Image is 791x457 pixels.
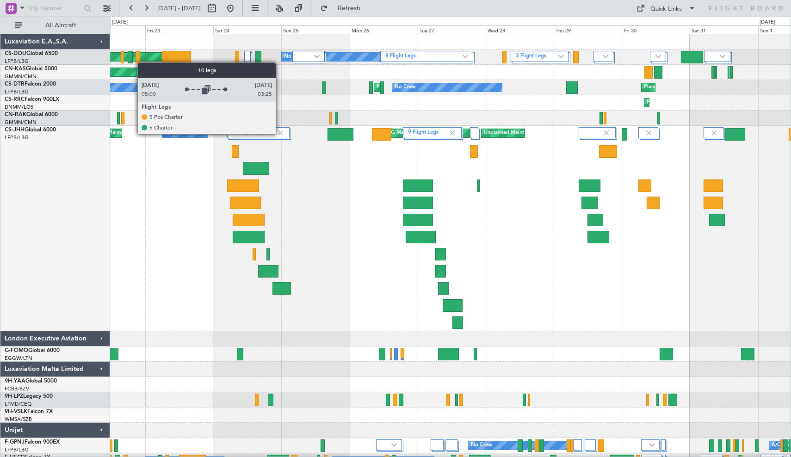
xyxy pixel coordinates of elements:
a: EGGW/LTN [5,355,32,362]
div: No Crew [471,438,492,452]
img: gray-close.svg [710,129,718,137]
span: G-FOMO [5,348,28,353]
div: No Crew [284,50,305,64]
a: F-GPNJFalcon 900EX [5,439,60,445]
a: LFPB/LBG [5,134,29,141]
a: WMSA/SZB [5,416,32,423]
div: Thu 22 [77,25,145,34]
a: CS-RRCFalcon 900LX [5,97,59,102]
button: Refresh [316,1,371,16]
div: Sat 24 [213,25,281,34]
div: Sat 31 [690,25,758,34]
img: arrow-gray.svg [314,55,320,58]
div: Mon 26 [350,25,418,34]
img: arrow-gray.svg [463,55,468,58]
a: 9H-VSLKFalcon 7X [5,409,53,414]
div: Quick Links [650,5,682,14]
a: LFMD/CEQ [5,401,31,408]
div: Planned Maint [GEOGRAPHIC_DATA] (Ataturk) [377,80,487,94]
span: CN-RAK [5,112,26,117]
div: Planned Maint Lagos ([PERSON_NAME]) [647,96,742,110]
a: CS-JHHGlobal 6000 [5,127,56,133]
span: Refresh [330,5,369,12]
a: LFPB/LBG [5,58,29,65]
div: Fri 23 [145,25,213,34]
div: No Crew [395,80,416,94]
button: All Aircraft [10,18,100,33]
a: 9H-LPZLegacy 500 [5,394,53,399]
span: CS-DTR [5,81,25,87]
img: arrow-gray.svg [603,55,608,58]
img: arrow-gray.svg [391,443,397,447]
label: 10 Flight Legs [232,129,276,137]
a: CN-RAKGlobal 6000 [5,112,58,117]
a: CS-DTRFalcon 2000 [5,81,56,87]
label: 9 Flight Legs [408,129,448,137]
img: arrow-gray.svg [720,55,725,58]
img: arrow-gray.svg [655,55,661,58]
a: CN-KASGlobal 5000 [5,66,57,72]
div: [DATE] [112,19,128,26]
span: [DATE] - [DATE] [157,4,201,12]
div: Planned Maint [644,80,678,94]
label: 3 Flight Legs [516,53,558,61]
a: 9H-YAAGlobal 5000 [5,378,57,384]
a: CS-DOUGlobal 6500 [5,51,58,56]
img: gray-close.svg [645,129,653,137]
span: CN-KAS [5,66,26,72]
img: gray-close.svg [276,129,284,137]
div: No Crew [165,126,186,140]
span: CS-RRC [5,97,25,102]
img: arrow-gray.svg [558,55,564,58]
span: 9H-VSLK [5,409,27,414]
div: Wed 28 [486,25,554,34]
input: Trip Number [28,1,81,15]
div: Tue 27 [418,25,486,34]
span: All Aircraft [24,22,98,29]
a: DNMM/LOS [5,104,33,111]
span: 9H-LPZ [5,394,23,399]
a: GMMN/CMN [5,119,37,126]
span: CS-JHH [5,127,25,133]
a: LFPB/LBG [5,88,29,95]
a: GMMN/CMN [5,73,37,80]
a: LFPB/LBG [5,446,29,453]
a: G-FOMOGlobal 6000 [5,348,60,353]
div: Thu 29 [554,25,622,34]
img: gray-close.svg [602,129,611,137]
img: arrow-gray.svg [649,443,655,447]
a: FCBB/BZV [5,385,29,392]
img: gray-close.svg [448,129,457,137]
label: 8 Flight Legs [385,53,463,61]
div: Unplanned Maint [GEOGRAPHIC_DATA] ([GEOGRAPHIC_DATA]) [484,126,636,140]
span: CS-DOU [5,51,26,56]
div: Sun 25 [281,25,349,34]
span: 9H-YAA [5,378,25,384]
div: [DATE] [760,19,775,26]
div: Fri 30 [622,25,690,34]
button: Quick Links [632,1,700,16]
span: F-GPNJ [5,439,25,445]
